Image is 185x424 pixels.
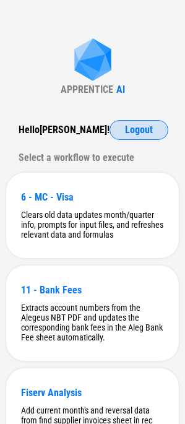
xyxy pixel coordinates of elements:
[21,284,164,296] div: 11 - Bank Fees
[21,303,164,342] div: Extracts account numbers from the Alegeus NBT PDF and updates the corresponding bank fees in the ...
[19,120,110,140] div: Hello [PERSON_NAME] !
[21,210,164,240] div: Clears old data updates month/quarter info, prompts for input files, and refreshes relevant data ...
[61,84,113,95] div: APPRENTICE
[19,148,166,168] div: Select a workflow to execute
[21,191,164,203] div: 6 - MC - Visa
[68,38,118,84] img: Apprentice AI
[116,84,125,95] div: AI
[125,125,153,135] span: Logout
[21,387,164,399] div: Fiserv Analysis
[110,120,168,140] button: Logout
